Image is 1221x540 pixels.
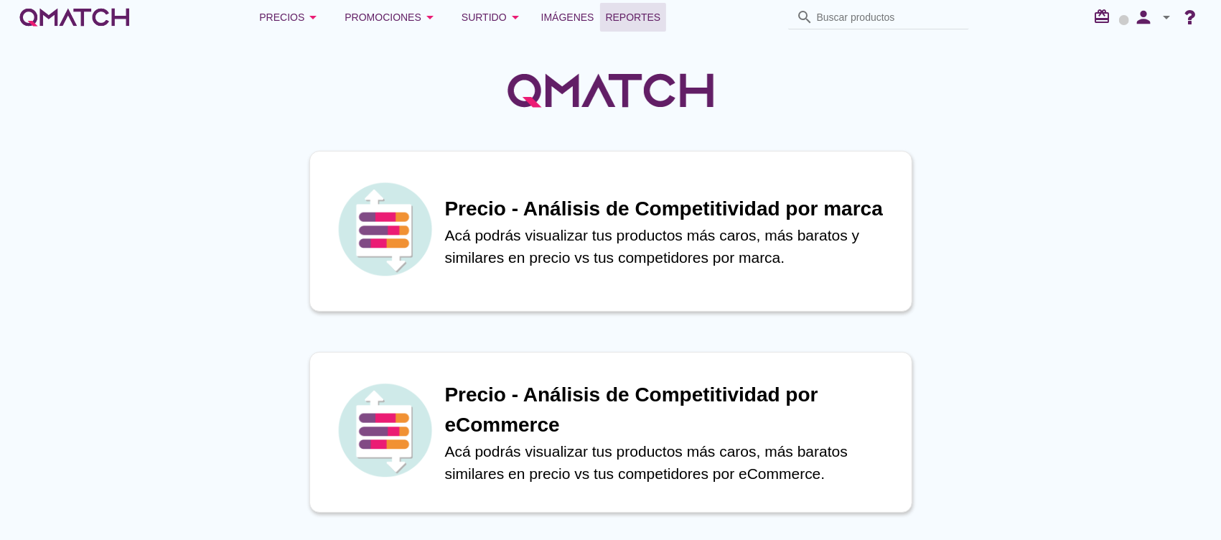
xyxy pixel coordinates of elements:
[1158,9,1175,26] i: arrow_drop_down
[421,9,439,26] i: arrow_drop_down
[535,3,600,32] a: Imágenes
[797,9,814,26] i: search
[289,151,932,312] a: iconPrecio - Análisis de Competitividad por marcaAcá podrás visualizar tus productos más caros, m...
[248,3,333,32] button: Precios
[445,440,897,485] p: Acá podrás visualizar tus productos más caros, más baratos similares en precio vs tus competidore...
[503,55,719,126] img: QMatchLogo
[335,380,435,480] img: icon
[1093,8,1116,25] i: redeem
[259,9,322,26] div: Precios
[17,3,132,32] a: white-qmatch-logo
[345,9,439,26] div: Promociones
[445,380,897,440] h1: Precio - Análisis de Competitividad por eCommerce
[289,352,932,513] a: iconPrecio - Análisis de Competitividad por eCommerceAcá podrás visualizar tus productos más caro...
[600,3,667,32] a: Reportes
[333,3,450,32] button: Promociones
[335,179,435,279] img: icon
[450,3,535,32] button: Surtido
[445,224,897,269] p: Acá podrás visualizar tus productos más caros, más baratos y similares en precio vs tus competido...
[1129,7,1158,27] i: person
[817,6,960,29] input: Buscar productos
[606,9,661,26] span: Reportes
[541,9,594,26] span: Imágenes
[462,9,524,26] div: Surtido
[445,194,897,224] h1: Precio - Análisis de Competitividad por marca
[304,9,322,26] i: arrow_drop_down
[507,9,524,26] i: arrow_drop_down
